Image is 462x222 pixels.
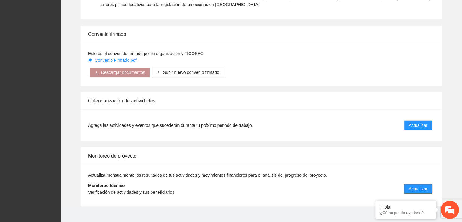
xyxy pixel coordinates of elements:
[88,58,92,62] span: paper-clip
[380,205,432,210] div: ¡Hola!
[32,31,102,39] div: Chatee con nosotros ahora
[94,70,99,75] span: download
[409,186,427,192] span: Actualizar
[88,122,253,129] span: Agrega las actividades y eventos que sucederán durante tu próximo periodo de trabajo.
[90,68,150,77] button: downloadDescargar documentos
[3,153,116,175] textarea: Escriba su mensaje y pulse “Intro”
[152,68,224,77] button: uploadSubir nuevo convenio firmado
[88,92,435,109] div: Calendarización de actividades
[88,173,327,178] span: Actualiza mensualmente los resultados de tus actividades y movimientos financieros para el anális...
[404,184,432,194] button: Actualizar
[88,58,138,63] a: Convenio Firmado.pdf
[88,26,435,43] div: Convenio firmado
[35,75,84,136] span: Estamos en línea.
[88,147,435,165] div: Monitoreo de proyecto
[404,120,432,130] button: Actualizar
[163,69,219,76] span: Subir nuevo convenio firmado
[380,210,432,215] p: ¿Cómo puedo ayudarte?
[156,70,161,75] span: upload
[152,70,224,75] span: uploadSubir nuevo convenio firmado
[88,51,204,56] span: Este es el convenido firmado por tu organización y FICOSEC
[101,69,145,76] span: Descargar documentos
[88,183,125,188] strong: Monitoreo técnico
[409,122,427,129] span: Actualizar
[100,3,114,18] div: Minimizar ventana de chat en vivo
[88,190,174,195] span: Verificación de actividades y sus beneficiarios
